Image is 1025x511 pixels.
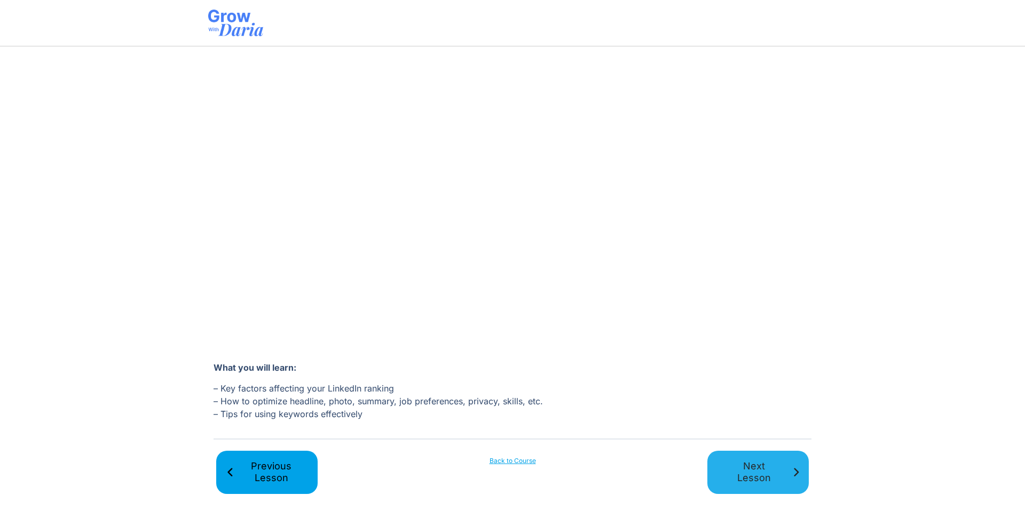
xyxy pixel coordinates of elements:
span: Previous Lesson [234,460,308,484]
a: Next Lesson [707,451,809,494]
a: Previous Lesson [216,451,318,494]
iframe: To enrich screen reader interactions, please activate Accessibility in Grammarly extension settings [214,17,811,353]
a: Back to Course [462,456,563,466]
p: – Key factors affecting your LinkedIn ranking – How to optimize headline, photo, summary, job pre... [214,382,811,420]
strong: What you will learn: [214,362,296,373]
span: Next Lesson [717,460,791,484]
